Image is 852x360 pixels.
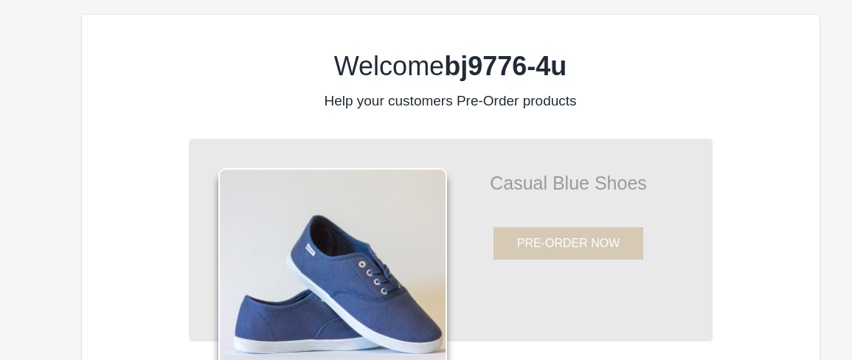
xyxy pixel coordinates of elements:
button: PRE-ORDER NOW [493,227,644,260]
p: Casual Blue Shoes [447,176,690,190]
b: bj9776-4u [444,51,567,81]
label: Welcome [334,51,567,81]
label: Help your customers Pre-Order products [324,93,576,108]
